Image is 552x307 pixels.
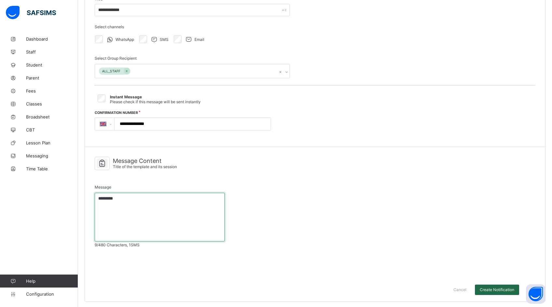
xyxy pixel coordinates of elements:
[95,242,535,247] span: 9 /480 Characters, 1 SMS
[526,284,545,304] button: Open asap
[26,114,78,119] span: Broadsheet
[26,101,78,106] span: Classes
[26,291,78,297] span: Configuration
[26,75,78,80] span: Parent
[26,88,78,93] span: Fees
[95,56,137,61] span: Select Group Recipient
[113,157,177,164] span: Message Content
[95,185,111,190] span: Message
[480,287,514,292] span: Create Notification
[95,111,138,115] label: Confirmation Number
[110,99,201,104] span: Please check if this message will be sent instantly
[26,49,78,55] span: Staff
[26,278,78,284] span: Help
[110,94,142,99] span: Instant Message
[26,153,78,158] span: Messaging
[6,6,56,19] img: safsims
[195,37,204,42] span: Email
[26,166,78,171] span: Time Table
[115,37,134,42] span: WhatsApp
[26,127,78,132] span: CBT
[453,287,466,292] span: Cancel
[26,140,78,145] span: Lesson Plan
[95,24,124,29] span: Select channels
[26,62,78,68] span: Student
[160,37,168,42] span: SMS
[26,36,78,42] span: Dashboard
[99,68,124,75] div: ALL_STAFF
[113,164,177,169] span: Title of the template and its session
